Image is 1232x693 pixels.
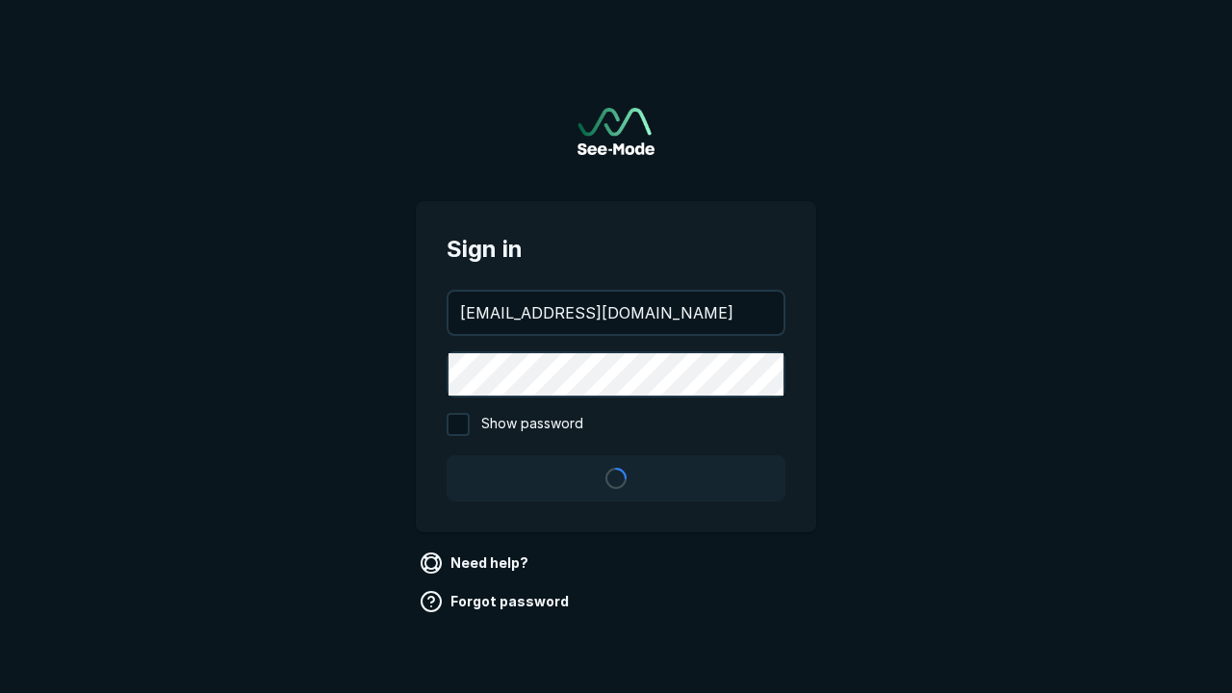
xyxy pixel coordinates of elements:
span: Show password [481,413,583,436]
a: Go to sign in [577,108,654,155]
input: your@email.com [449,292,783,334]
span: Sign in [447,232,785,267]
a: Need help? [416,548,536,578]
img: See-Mode Logo [577,108,654,155]
a: Forgot password [416,586,577,617]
